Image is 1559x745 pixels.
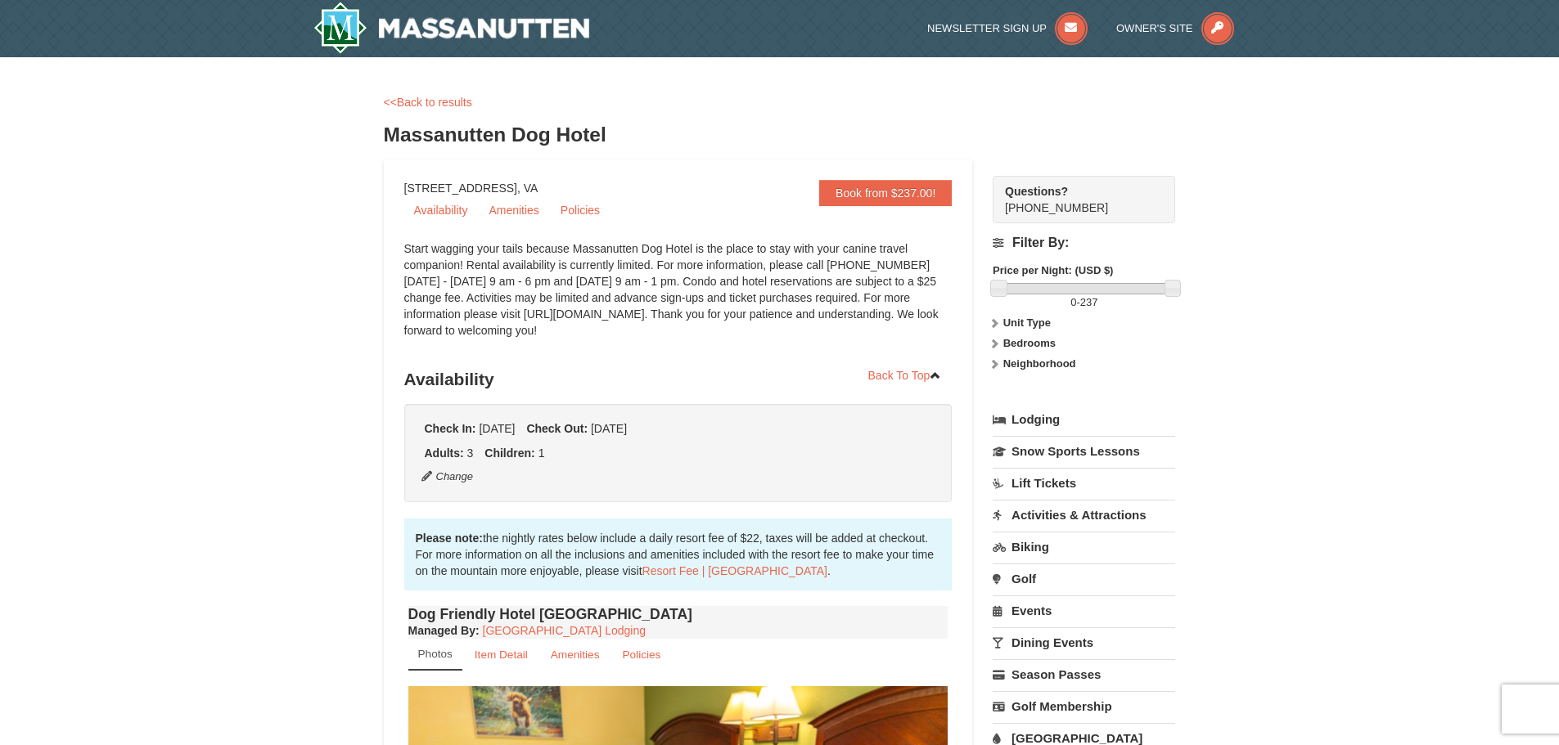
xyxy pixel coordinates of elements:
[993,595,1175,626] a: Events
[819,180,952,206] a: Book from $237.00!
[484,447,534,460] strong: Children:
[993,264,1113,276] strong: Price per Night: (USD $)
[526,422,588,435] strong: Check Out:
[993,500,1175,530] a: Activities & Attractions
[384,96,472,109] a: <<Back to results
[421,468,475,486] button: Change
[404,198,478,222] a: Availability
[1070,296,1076,308] span: 0
[927,22,1047,34] span: Newsletter Sign Up
[611,639,671,671] a: Policies
[1080,296,1098,308] span: 237
[993,405,1175,434] a: Lodging
[993,627,1175,657] a: Dining Events
[408,624,475,637] span: Managed By
[1003,337,1056,349] strong: Bedrooms
[858,363,953,388] a: Back To Top
[425,422,476,435] strong: Check In:
[993,659,1175,689] a: Season Passes
[551,198,610,222] a: Policies
[475,649,528,661] small: Item Detail
[622,649,660,661] small: Policies
[642,564,827,577] a: Resort Fee | [GEOGRAPHIC_DATA]
[993,436,1175,466] a: Snow Sports Lessons
[408,624,480,637] strong: :
[993,468,1175,498] a: Lift Tickets
[540,639,611,671] a: Amenities
[538,447,545,460] span: 1
[993,691,1175,721] a: Golf Membership
[479,198,548,222] a: Amenities
[1116,22,1193,34] span: Owner's Site
[927,22,1088,34] a: Newsletter Sign Up
[404,518,953,590] div: the nightly rates below include a daily resort fee of $22, taxes will be added at checkout. For m...
[1005,183,1146,214] span: [PHONE_NUMBER]
[1116,22,1234,34] a: Owner's Site
[467,447,474,460] span: 3
[993,236,1175,250] h4: Filter By:
[425,447,464,460] strong: Adults:
[408,606,948,622] h4: Dog Friendly Hotel [GEOGRAPHIC_DATA]
[993,532,1175,562] a: Biking
[404,240,953,355] div: Start wagging your tails because Massanutten Dog Hotel is the place to stay with your canine trav...
[591,422,627,435] span: [DATE]
[313,2,590,54] img: Massanutten Resort Logo
[551,649,600,661] small: Amenities
[1003,316,1051,329] strong: Unit Type
[993,294,1175,311] label: -
[1003,357,1076,370] strong: Neighborhood
[483,624,646,637] a: [GEOGRAPHIC_DATA] Lodging
[1005,185,1068,198] strong: Questions?
[464,639,538,671] a: Item Detail
[384,119,1176,151] h3: Massanutten Dog Hotel
[408,639,462,671] a: Photos
[479,422,515,435] span: [DATE]
[313,2,590,54] a: Massanutten Resort
[993,563,1175,594] a: Golf
[404,363,953,396] h3: Availability
[416,532,483,545] strong: Please note:
[418,648,453,660] small: Photos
